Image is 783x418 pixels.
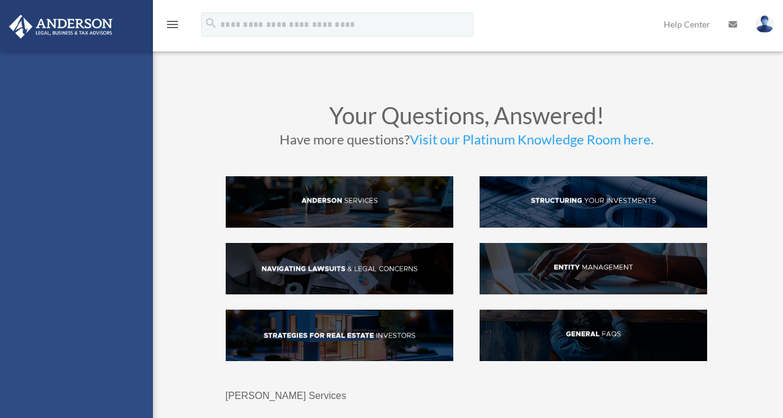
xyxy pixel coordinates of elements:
[226,243,453,294] img: NavLaw_hdr
[6,15,116,39] img: Anderson Advisors Platinum Portal
[165,21,180,32] a: menu
[226,176,453,228] img: AndServ_hdr
[226,103,708,133] h1: Your Questions, Answered!
[204,17,218,30] i: search
[480,310,707,361] img: GenFAQ_hdr
[226,310,453,361] img: StratsRE_hdr
[480,243,707,294] img: EntManag_hdr
[165,17,180,32] i: menu
[755,15,774,33] img: User Pic
[226,390,346,401] span: [PERSON_NAME] Services
[480,176,707,228] img: StructInv_hdr
[410,131,654,154] a: Visit our Platinum Knowledge Room here.
[226,133,708,152] h3: Have more questions?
